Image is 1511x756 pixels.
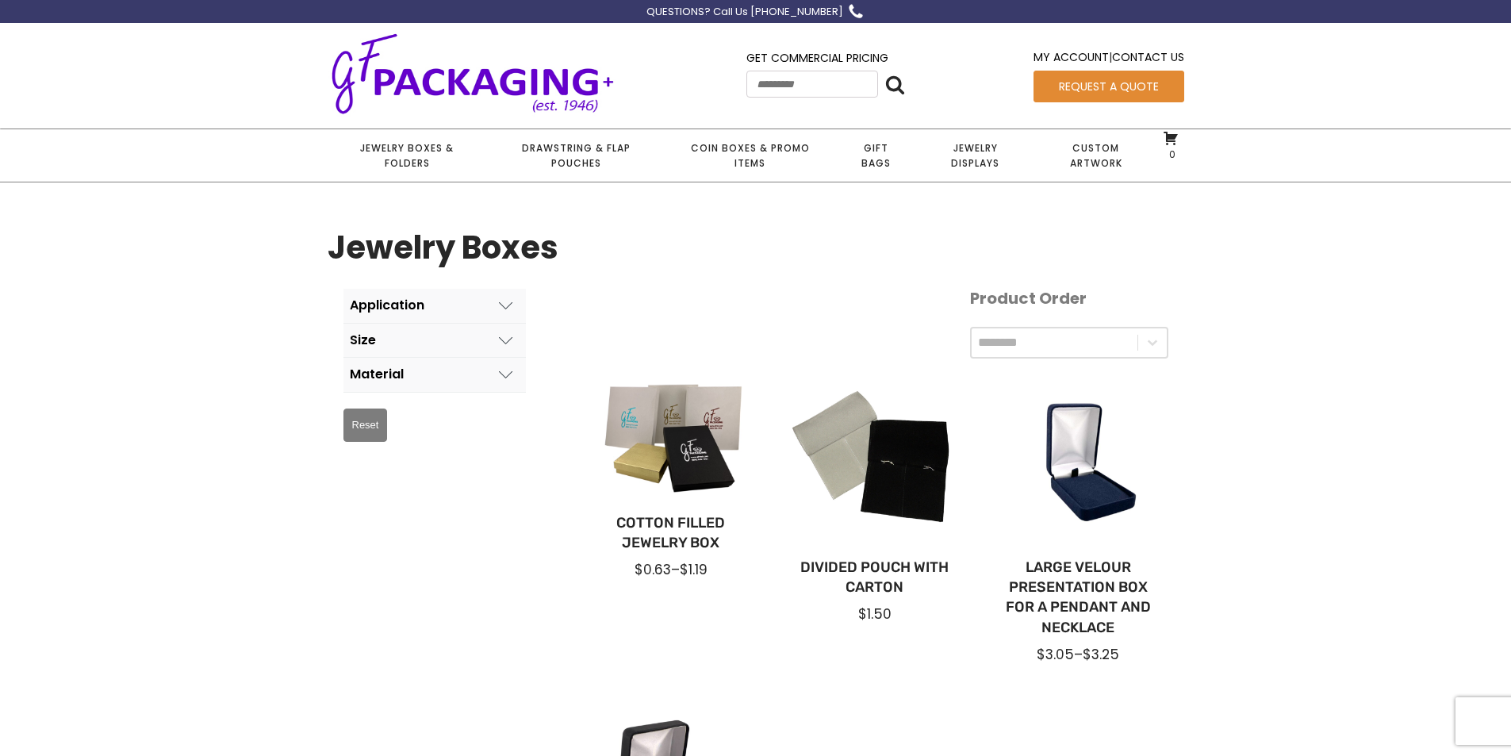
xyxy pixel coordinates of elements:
a: Jewelry Boxes & Folders [328,129,487,182]
a: Contact Us [1112,49,1184,65]
a: My Account [1034,49,1109,65]
button: Size [343,324,526,358]
a: Request a Quote [1034,71,1184,102]
a: 0 [1163,130,1179,160]
a: Coin Boxes & Promo Items [665,129,834,182]
a: Jewelry Displays [917,129,1034,182]
img: GF Packaging + - Established 1946 [328,30,618,117]
div: QUESTIONS? Call Us [PHONE_NUMBER] [646,4,843,21]
div: Size [350,333,376,347]
span: $0.63 [635,560,671,579]
a: Cotton Filled Jewelry Box [595,513,748,553]
span: 0 [1165,148,1175,161]
h1: Jewelry Boxes [328,222,558,273]
button: Material [343,358,526,392]
span: $3.25 [1083,645,1119,664]
span: $1.19 [680,560,708,579]
button: Application [343,289,526,323]
div: – [1002,645,1155,664]
a: Large Velour Presentation Box for a Pendant and Necklace [1002,558,1155,638]
a: Gift Bags [835,129,917,182]
span: $3.05 [1037,645,1074,664]
div: $1.50 [798,604,951,624]
a: Divided Pouch with Carton [798,558,951,597]
a: Drawstring & Flap Pouches [487,129,665,182]
a: Custom Artwork [1034,129,1157,182]
div: Application [350,298,424,313]
div: – [595,560,748,579]
div: | [1034,48,1184,70]
a: Get Commercial Pricing [746,50,888,66]
div: Material [350,367,404,382]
